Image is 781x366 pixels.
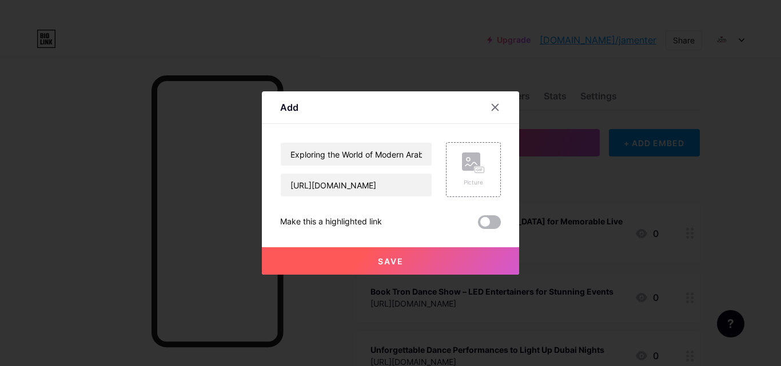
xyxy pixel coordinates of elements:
[281,143,432,166] input: Title
[280,215,382,229] div: Make this a highlighted link
[281,174,432,196] input: URL
[378,256,404,266] span: Save
[280,100,298,114] div: Add
[462,178,485,187] div: Picture
[262,247,519,275] button: Save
